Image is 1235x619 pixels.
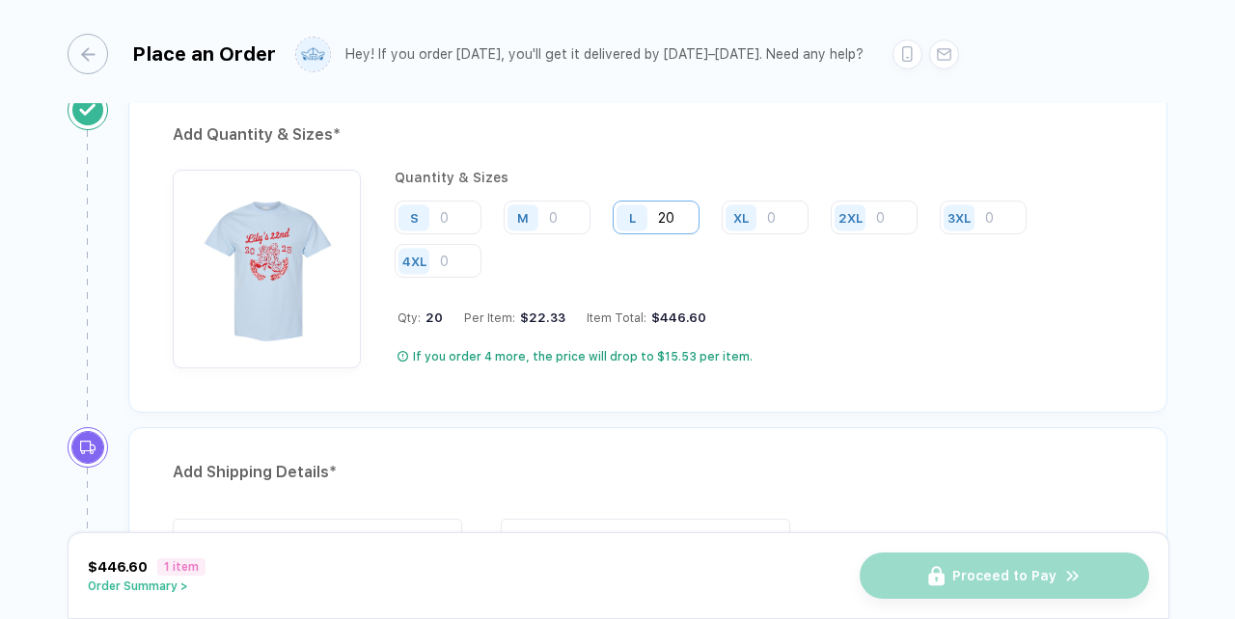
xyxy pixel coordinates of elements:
[88,579,206,593] button: Order Summary >
[173,457,1123,488] div: Add Shipping Details
[182,179,351,348] img: d43dfe77-08ce-4528-8dcb-3803a2244450_nt_front_1757731342246.jpg
[413,349,753,364] div: If you order 4 more, the price will drop to $15.53 per item.
[947,210,971,225] div: 3XL
[517,210,529,225] div: M
[88,559,148,575] span: $446.60
[587,310,706,325] div: Item Total:
[464,310,565,325] div: Per Item:
[132,42,276,66] div: Place an Order
[398,310,443,325] div: Qty:
[410,210,419,225] div: S
[515,310,565,325] div: $22.33
[345,46,864,63] div: Hey! If you order [DATE], you'll get it delivered by [DATE]–[DATE]. Need any help?
[395,170,1123,185] div: Quantity & Sizes
[296,38,330,71] img: user profile
[646,310,706,325] div: $446.60
[402,254,426,268] div: 4XL
[629,210,636,225] div: L
[421,310,443,325] span: 20
[838,210,863,225] div: 2XL
[157,558,206,576] span: 1 item
[733,210,749,225] div: XL
[173,120,1123,150] div: Add Quantity & Sizes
